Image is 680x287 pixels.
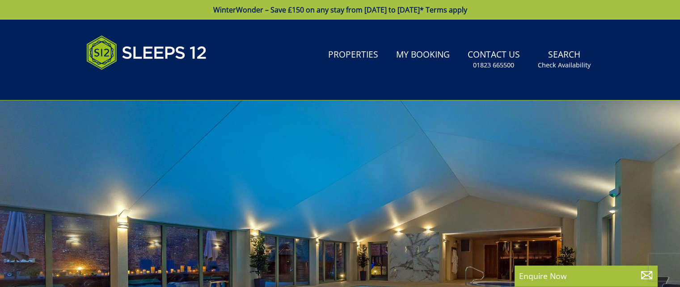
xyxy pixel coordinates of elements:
small: 01823 665500 [473,61,514,70]
a: Contact Us01823 665500 [464,45,524,74]
img: Sleeps 12 [86,30,207,75]
a: My Booking [393,45,453,65]
small: Check Availability [538,61,591,70]
iframe: Customer reviews powered by Trustpilot [82,80,176,88]
a: Properties [325,45,382,65]
a: SearchCheck Availability [534,45,594,74]
p: Enquire Now [519,270,653,282]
